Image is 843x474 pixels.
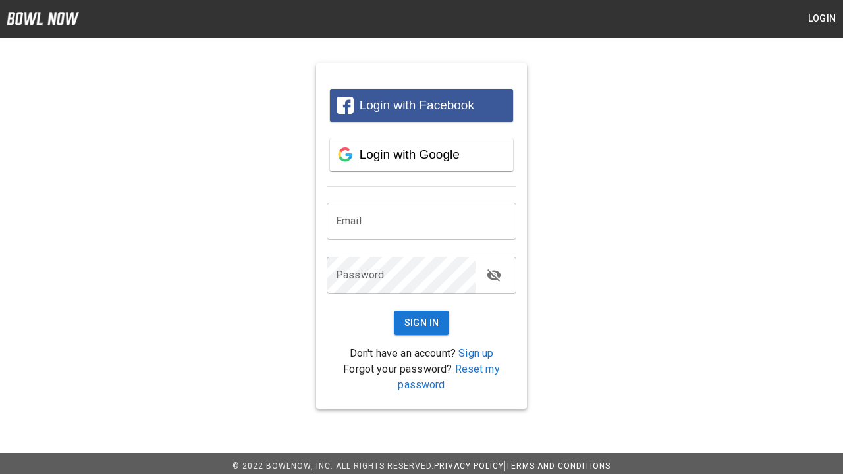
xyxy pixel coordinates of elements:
[327,361,516,393] p: Forgot your password?
[360,147,460,161] span: Login with Google
[506,461,611,471] a: Terms and Conditions
[458,347,493,359] a: Sign up
[434,461,504,471] a: Privacy Policy
[330,89,513,122] button: Login with Facebook
[481,262,507,288] button: toggle password visibility
[7,12,79,25] img: logo
[394,311,450,335] button: Sign In
[398,363,499,391] a: Reset my password
[232,461,434,471] span: © 2022 BowlNow, Inc. All Rights Reserved.
[330,138,513,171] button: Login with Google
[360,98,474,112] span: Login with Facebook
[801,7,843,31] button: Login
[327,346,516,361] p: Don't have an account?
